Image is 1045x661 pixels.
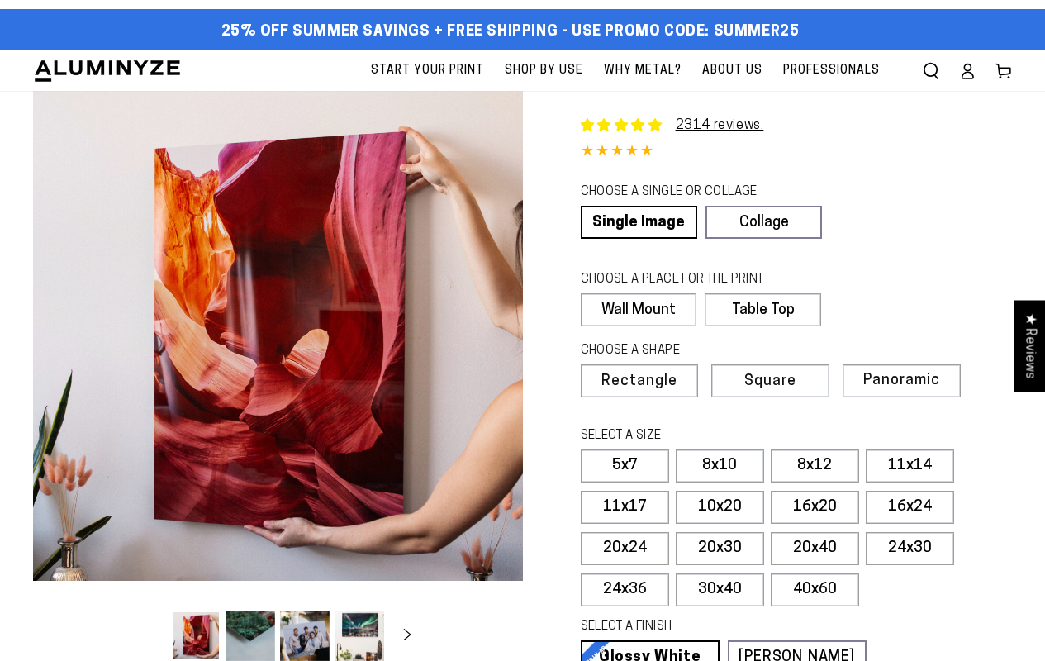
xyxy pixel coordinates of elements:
label: Wall Mount [581,293,697,326]
span: Shop By Use [505,60,583,81]
img: Aluminyze [33,59,182,83]
legend: CHOOSE A SHAPE [581,342,809,360]
button: Load image 3 in gallery view [280,611,330,661]
label: 8x10 [676,449,764,483]
label: 5x7 [581,449,669,483]
label: 20x40 [771,532,859,565]
button: Slide right [389,617,425,654]
span: Why Metal? [604,60,682,81]
legend: CHOOSE A PLACE FOR THE PRINT [581,271,806,289]
span: Panoramic [863,373,940,388]
label: 20x24 [581,532,669,565]
legend: CHOOSE A SINGLE OR COLLAGE [581,183,807,202]
div: Click to open Judge.me floating reviews tab [1014,300,1045,392]
span: Rectangle [601,374,677,389]
a: Start Your Print [363,50,492,91]
label: 16x20 [771,491,859,524]
span: Professionals [783,60,880,81]
a: Professionals [775,50,888,91]
span: Start Your Print [371,60,484,81]
button: Slide left [130,617,166,654]
a: 2314 reviews. [676,119,764,132]
label: 30x40 [676,573,764,606]
label: 16x24 [866,491,954,524]
legend: SELECT A SIZE [581,427,834,445]
span: 25% off Summer Savings + Free Shipping - Use Promo Code: SUMMER25 [221,23,800,41]
button: Load image 4 in gallery view [335,611,384,661]
a: Single Image [581,206,697,239]
a: Why Metal? [596,50,690,91]
a: Shop By Use [496,50,591,91]
a: About Us [694,50,771,91]
label: Table Top [705,293,821,326]
label: 24x30 [866,532,954,565]
a: Collage [705,206,822,239]
label: 20x30 [676,532,764,565]
span: Square [744,374,796,389]
label: 11x14 [866,449,954,483]
label: 8x12 [771,449,859,483]
button: Load image 2 in gallery view [226,611,275,661]
span: About Us [702,60,762,81]
div: 4.85 out of 5.0 stars [581,140,1013,164]
summary: Search our site [913,53,949,89]
label: 10x20 [676,491,764,524]
label: 24x36 [581,573,669,606]
button: Load image 1 in gallery view [171,611,221,661]
legend: SELECT A FINISH [581,618,834,636]
label: 40x60 [771,573,859,606]
label: 11x17 [581,491,669,524]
